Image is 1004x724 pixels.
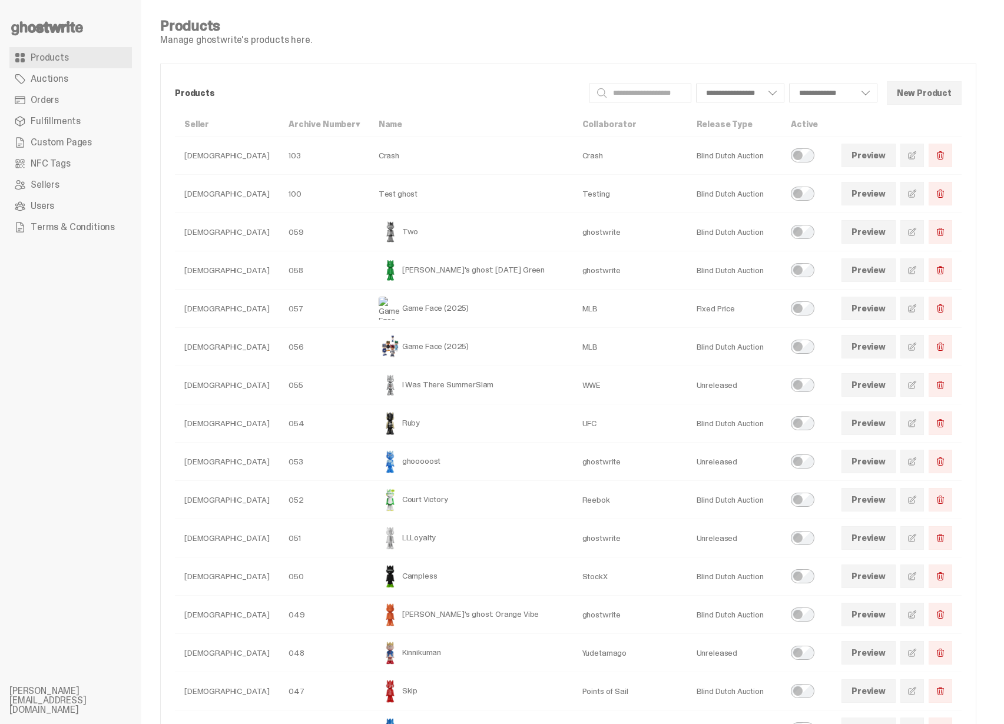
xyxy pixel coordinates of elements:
[369,634,573,672] td: Kinnikuman
[929,373,952,397] button: Delete Product
[9,68,132,89] a: Auctions
[175,519,279,557] td: [DEMOGRAPHIC_DATA]
[279,251,369,290] td: 058
[573,596,687,634] td: ghostwrite
[9,174,132,195] a: Sellers
[841,144,896,167] a: Preview
[279,366,369,404] td: 055
[929,411,952,435] button: Delete Product
[929,526,952,550] button: Delete Product
[175,634,279,672] td: [DEMOGRAPHIC_DATA]
[279,672,369,710] td: 047
[175,443,279,481] td: [DEMOGRAPHIC_DATA]
[687,557,782,596] td: Blind Dutch Auction
[379,488,402,512] img: Court Victory
[687,366,782,404] td: Unreleased
[841,297,896,320] a: Preview
[160,19,312,33] h4: Products
[687,596,782,634] td: Blind Dutch Auction
[687,137,782,175] td: Blind Dutch Auction
[573,634,687,672] td: Yudetamago
[841,526,896,550] a: Preview
[573,443,687,481] td: ghostwrite
[279,290,369,328] td: 057
[31,138,92,147] span: Custom Pages
[279,596,369,634] td: 049
[573,557,687,596] td: StockX
[31,95,59,105] span: Orders
[9,153,132,174] a: NFC Tags
[573,328,687,366] td: MLB
[929,182,952,205] button: Delete Product
[687,634,782,672] td: Unreleased
[369,366,573,404] td: I Was There SummerSlam
[841,679,896,703] a: Preview
[929,679,952,703] button: Delete Product
[687,251,782,290] td: Blind Dutch Auction
[573,404,687,443] td: UFC
[175,251,279,290] td: [DEMOGRAPHIC_DATA]
[379,220,402,244] img: Two
[929,641,952,665] button: Delete Product
[929,450,952,473] button: Delete Product
[379,373,402,397] img: I Was There SummerSlam
[356,119,360,129] span: ▾
[369,519,573,557] td: LLLoyalty
[687,481,782,519] td: Blind Dutch Auction
[9,686,151,715] li: [PERSON_NAME][EMAIL_ADDRESS][DOMAIN_NAME]
[929,258,952,282] button: Delete Product
[687,112,782,137] th: Release Type
[929,335,952,358] button: Delete Product
[369,290,573,328] td: Game Face (2025)
[279,175,369,213] td: 100
[369,557,573,596] td: Campless
[687,290,782,328] td: Fixed Price
[379,297,402,320] img: Game Face (2025)
[841,182,896,205] a: Preview
[841,411,896,435] a: Preview
[9,111,132,132] a: Fulfillments
[31,180,59,190] span: Sellers
[369,175,573,213] td: Test ghost
[573,175,687,213] td: Testing
[687,443,782,481] td: Unreleased
[379,526,402,550] img: LLLoyalty
[175,290,279,328] td: [DEMOGRAPHIC_DATA]
[369,112,573,137] th: Name
[379,450,402,473] img: ghooooost
[379,603,402,626] img: Schrödinger's ghost: Orange Vibe
[31,53,69,62] span: Products
[175,557,279,596] td: [DEMOGRAPHIC_DATA]
[687,328,782,366] td: Blind Dutch Auction
[279,328,369,366] td: 056
[929,144,952,167] button: Delete Product
[379,679,402,703] img: Skip
[175,175,279,213] td: [DEMOGRAPHIC_DATA]
[175,596,279,634] td: [DEMOGRAPHIC_DATA]
[279,137,369,175] td: 103
[175,328,279,366] td: [DEMOGRAPHIC_DATA]
[929,564,952,588] button: Delete Product
[573,481,687,519] td: Reebok
[175,366,279,404] td: [DEMOGRAPHIC_DATA]
[841,335,896,358] a: Preview
[929,297,952,320] button: Delete Product
[279,557,369,596] td: 050
[573,519,687,557] td: ghostwrite
[175,404,279,443] td: [DEMOGRAPHIC_DATA]
[175,672,279,710] td: [DEMOGRAPHIC_DATA]
[687,404,782,443] td: Blind Dutch Auction
[279,519,369,557] td: 051
[929,220,952,244] button: Delete Product
[573,251,687,290] td: ghostwrite
[31,159,71,168] span: NFC Tags
[175,481,279,519] td: [DEMOGRAPHIC_DATA]
[175,112,279,137] th: Seller
[687,519,782,557] td: Unreleased
[573,290,687,328] td: MLB
[573,137,687,175] td: Crash
[841,258,896,282] a: Preview
[369,404,573,443] td: Ruby
[369,481,573,519] td: Court Victory
[379,564,402,588] img: Campless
